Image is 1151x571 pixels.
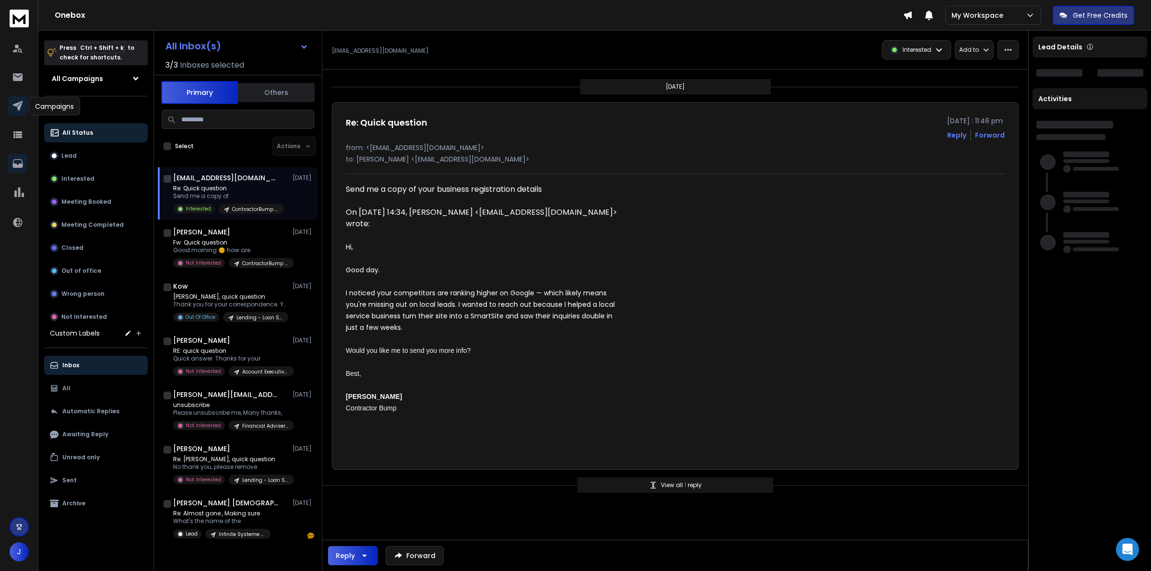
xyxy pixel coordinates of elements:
[62,431,108,438] p: Awaiting Reply
[346,288,617,332] span: I noticed your competitors are ranking higher on Google — which likely means you're missing out o...
[238,82,315,103] button: Others
[173,227,230,237] h1: [PERSON_NAME]
[10,542,29,561] button: J
[44,146,148,165] button: Lead
[336,551,355,560] div: Reply
[50,328,100,338] h3: Custom Labels
[61,175,94,183] p: Interested
[61,313,107,321] p: Not Interested
[173,281,188,291] h1: Kow
[346,347,470,412] span: Would you like me to send you more info?
[959,46,979,54] p: Add to
[173,239,288,246] p: Fw: Quick question
[186,476,221,483] p: Not Interested
[180,59,244,71] h3: Inboxes selected
[219,531,265,538] p: Infinite Systeme Campaign 1
[44,471,148,490] button: Sent
[173,444,230,454] h1: [PERSON_NAME]
[165,59,178,71] span: 3 / 3
[44,494,148,513] button: Archive
[661,481,702,489] p: View all reply
[684,481,688,489] span: 1
[173,510,270,517] p: Re: Almost gone., Making sure
[173,517,270,525] p: What's the name of the
[44,104,148,117] h3: Filters
[293,391,314,398] p: [DATE]
[1053,6,1134,25] button: Get Free Credits
[52,74,103,83] h1: All Campaigns
[173,246,288,254] p: Good morning 🌞 how are
[44,192,148,211] button: Meeting Booked
[62,385,70,392] p: All
[44,284,148,303] button: Wrong person
[173,498,279,508] h1: [PERSON_NAME] [DEMOGRAPHIC_DATA]
[59,43,134,62] p: Press to check for shortcuts.
[346,393,402,400] strong: [PERSON_NAME]
[1038,42,1082,52] p: Lead Details
[186,368,221,375] p: Not Interested
[947,130,966,140] button: Reply
[346,242,353,252] span: Hi,
[346,207,626,230] div: On [DATE] 14:34, [PERSON_NAME] <[EMAIL_ADDRESS][DOMAIN_NAME]> wrote:
[346,143,1005,152] p: from: <[EMAIL_ADDRESS][DOMAIN_NAME]>
[62,408,119,415] p: Automatic Replies
[158,36,316,56] button: All Inbox(s)
[903,46,931,54] p: Interested
[236,314,282,321] p: Lending - Loan Specialist - Consultant - Accounting - Bookkeepers in [GEOGRAPHIC_DATA] [DATE]
[61,198,111,206] p: Meeting Booked
[951,11,1007,20] p: My Workspace
[186,205,211,212] p: Interested
[346,184,634,456] div: Send me a copy of your business registration details
[44,169,148,188] button: Interested
[332,47,429,55] p: [EMAIL_ADDRESS][DOMAIN_NAME]
[242,368,288,375] p: Account Executive in [GEOGRAPHIC_DATA] - Car Sales/Repair/Travel Agent, Dental [DATE]
[666,83,685,91] p: [DATE]
[173,336,230,345] h1: [PERSON_NAME]
[1033,88,1147,109] div: Activities
[173,401,288,409] p: unsubscribe
[44,448,148,467] button: Unread only
[186,314,215,321] p: Out Of Office
[161,81,238,104] button: Primary
[61,244,83,252] p: Closed
[165,41,221,51] h1: All Inbox(s)
[173,301,288,308] p: Thank you for your correspondence. You
[242,477,288,484] p: Lending - Loan Specialist - Consultant - Accounting - Bookkeepers in [GEOGRAPHIC_DATA] [DATE]
[44,215,148,234] button: Meeting Completed
[173,293,288,301] p: [PERSON_NAME], quick question
[186,422,221,429] p: Not Interested
[242,422,288,430] p: Financial Adviser/Broker/ Real Estate in [GEOGRAPHIC_DATA]/Business Coach [GEOGRAPHIC_DATA] [DATE]
[186,259,221,267] p: Not Interested
[44,69,148,88] button: All Campaigns
[29,97,80,116] div: Campaigns
[1116,538,1139,561] div: Open Intercom Messenger
[975,130,1005,140] div: Forward
[61,152,77,160] p: Lead
[346,116,427,129] h1: Re: Quick question
[328,546,378,565] button: Reply
[44,261,148,280] button: Out of office
[173,173,279,183] h1: [EMAIL_ADDRESS][DOMAIN_NAME]
[62,129,93,137] p: All Status
[62,500,85,507] p: Archive
[346,404,397,412] span: Contractor Bump
[62,477,77,484] p: Sent
[232,206,278,213] p: ContractorBump - Marketing Agency - [DATE]
[293,499,314,507] p: [DATE]
[293,282,314,290] p: [DATE]
[44,123,148,142] button: All Status
[947,116,1005,126] p: [DATE] : 11:46 pm
[62,454,100,461] p: Unread only
[44,379,148,398] button: All
[346,265,380,275] span: Good day.
[346,370,402,412] span: Best,
[62,361,79,369] p: Inbox
[44,356,148,375] button: Inbox
[173,192,284,200] p: Send me a copy of
[44,307,148,326] button: Not Interested
[346,154,1005,164] p: to: [PERSON_NAME] <[EMAIL_ADDRESS][DOMAIN_NAME]>
[173,390,279,399] h1: [PERSON_NAME][EMAIL_ADDRESS][PERSON_NAME][DOMAIN_NAME]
